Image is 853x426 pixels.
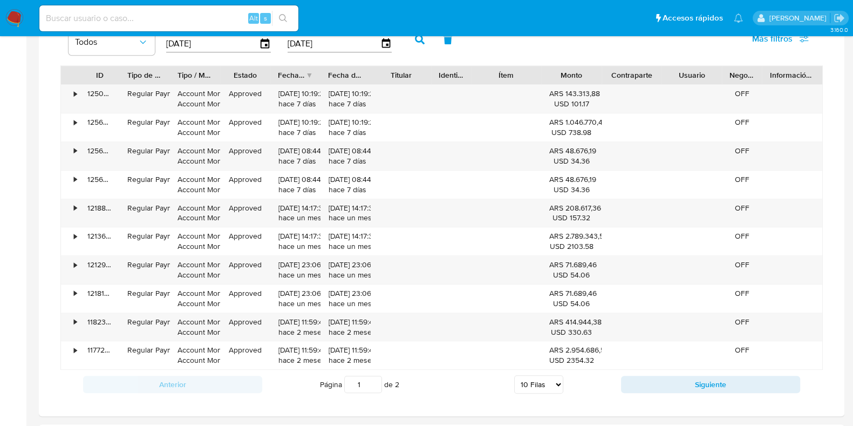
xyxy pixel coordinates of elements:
span: Accesos rápidos [663,12,723,24]
button: search-icon [272,11,294,26]
p: julian.lasala@mercadolibre.com [769,13,830,23]
span: s [264,13,267,23]
input: Buscar usuario o caso... [39,11,298,25]
span: 3.160.0 [830,25,848,34]
span: Alt [249,13,258,23]
a: Notificaciones [734,13,743,23]
a: Salir [834,12,845,24]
